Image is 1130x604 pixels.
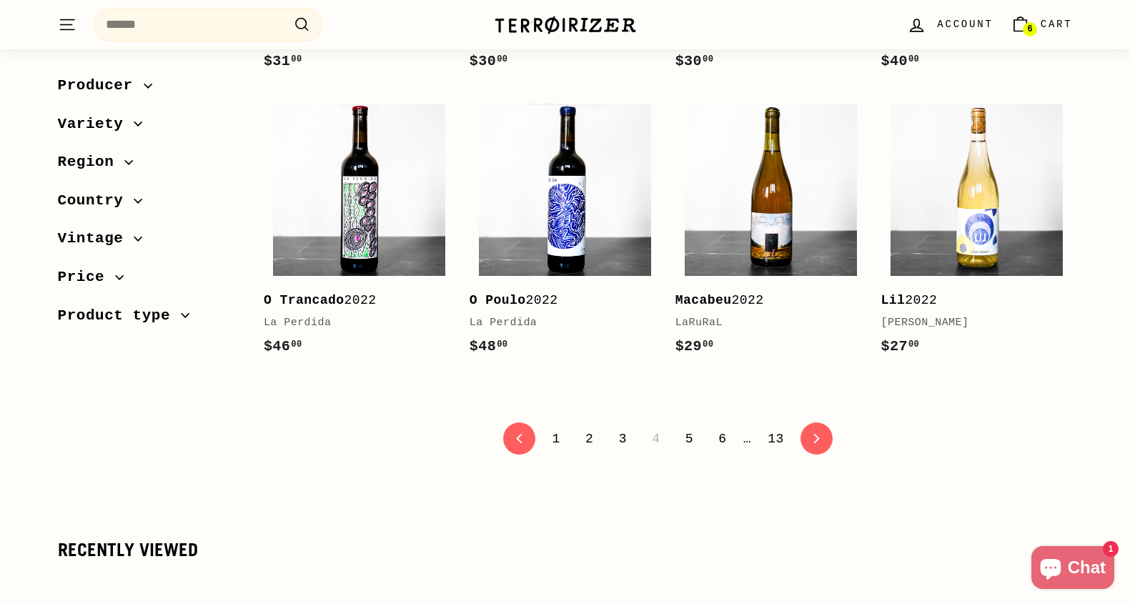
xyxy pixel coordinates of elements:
[677,427,702,451] a: 5
[937,16,993,32] span: Account
[58,109,241,147] button: Variety
[58,227,134,251] span: Vintage
[675,290,853,311] div: 2022
[703,54,713,64] sup: 00
[1027,24,1032,34] span: 6
[58,540,1073,560] div: Recently viewed
[58,223,241,262] button: Vintage
[470,94,661,372] a: O Poulo2022La Perdida
[58,304,182,328] span: Product type
[881,290,1059,311] div: 2022
[610,427,635,451] a: 3
[675,94,867,372] a: Macabeu2022LaRuRaL
[497,54,507,64] sup: 00
[58,70,241,109] button: Producer
[881,53,920,69] span: $40
[675,315,853,332] div: LaRuRaL
[58,185,241,224] button: Country
[1041,16,1073,32] span: Cart
[743,432,751,445] span: …
[264,293,345,307] b: O Trancado
[577,427,602,451] a: 2
[908,340,919,350] sup: 00
[1002,4,1081,46] a: Cart
[58,74,144,98] span: Producer
[470,290,647,311] div: 2022
[264,290,441,311] div: 2022
[675,53,714,69] span: $30
[470,53,508,69] span: $30
[291,340,302,350] sup: 00
[58,189,134,213] span: Country
[58,150,125,174] span: Region
[58,147,241,185] button: Region
[264,315,441,332] div: La Perdida
[898,4,1001,46] a: Account
[881,315,1059,332] div: [PERSON_NAME]
[544,427,569,451] a: 1
[264,53,302,69] span: $31
[703,340,713,350] sup: 00
[908,54,919,64] sup: 00
[58,265,116,289] span: Price
[470,293,526,307] b: O Poulo
[1027,546,1119,593] inbox-online-store-chat: Shopify online store chat
[58,112,134,137] span: Variety
[675,338,714,355] span: $29
[643,427,668,451] span: 4
[58,300,241,339] button: Product type
[264,94,455,372] a: O Trancado2022La Perdida
[264,338,302,355] span: $46
[710,427,735,451] a: 6
[881,94,1073,372] a: Lil2022[PERSON_NAME]
[881,338,920,355] span: $27
[470,315,647,332] div: La Perdida
[291,54,302,64] sup: 00
[497,340,507,350] sup: 00
[881,293,906,307] b: Lil
[675,293,732,307] b: Macabeu
[759,427,793,451] a: 13
[470,338,508,355] span: $48
[58,262,241,300] button: Price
